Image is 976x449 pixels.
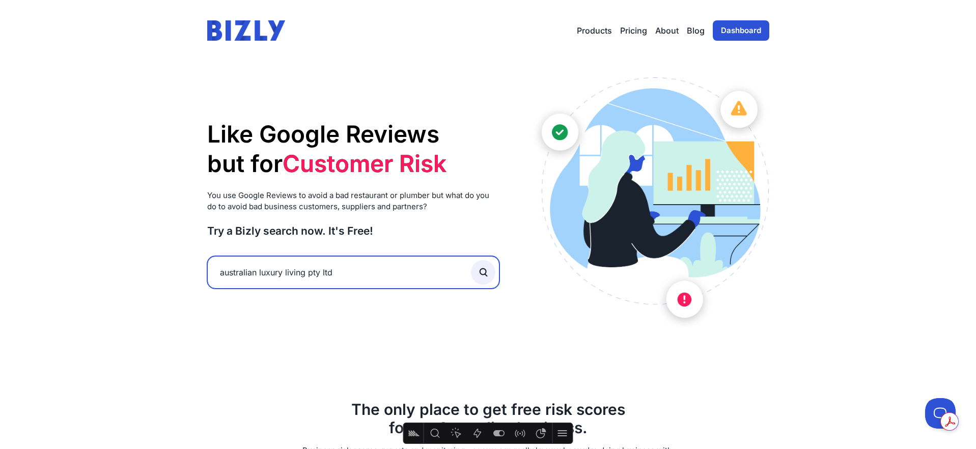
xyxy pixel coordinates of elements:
[207,256,500,289] input: Search by Name, ABN or ACN
[655,24,679,37] a: About
[925,398,956,429] iframe: Toggle Customer Support
[207,120,500,178] h1: Like Google Reviews but for
[207,190,500,213] p: You use Google Reviews to avoid a bad restaurant or plumber but what do you do to avoid bad busin...
[283,178,447,208] li: Supplier Risk
[713,20,769,41] a: Dashboard
[207,400,769,437] h2: The only place to get free risk scores for Australian business.
[687,24,705,37] a: Blog
[577,24,612,37] button: Products
[207,224,500,238] h3: Try a Bizly search now. It's Free!
[410,418,438,437] b: any
[620,24,647,37] a: Pricing
[283,149,447,179] li: Customer Risk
